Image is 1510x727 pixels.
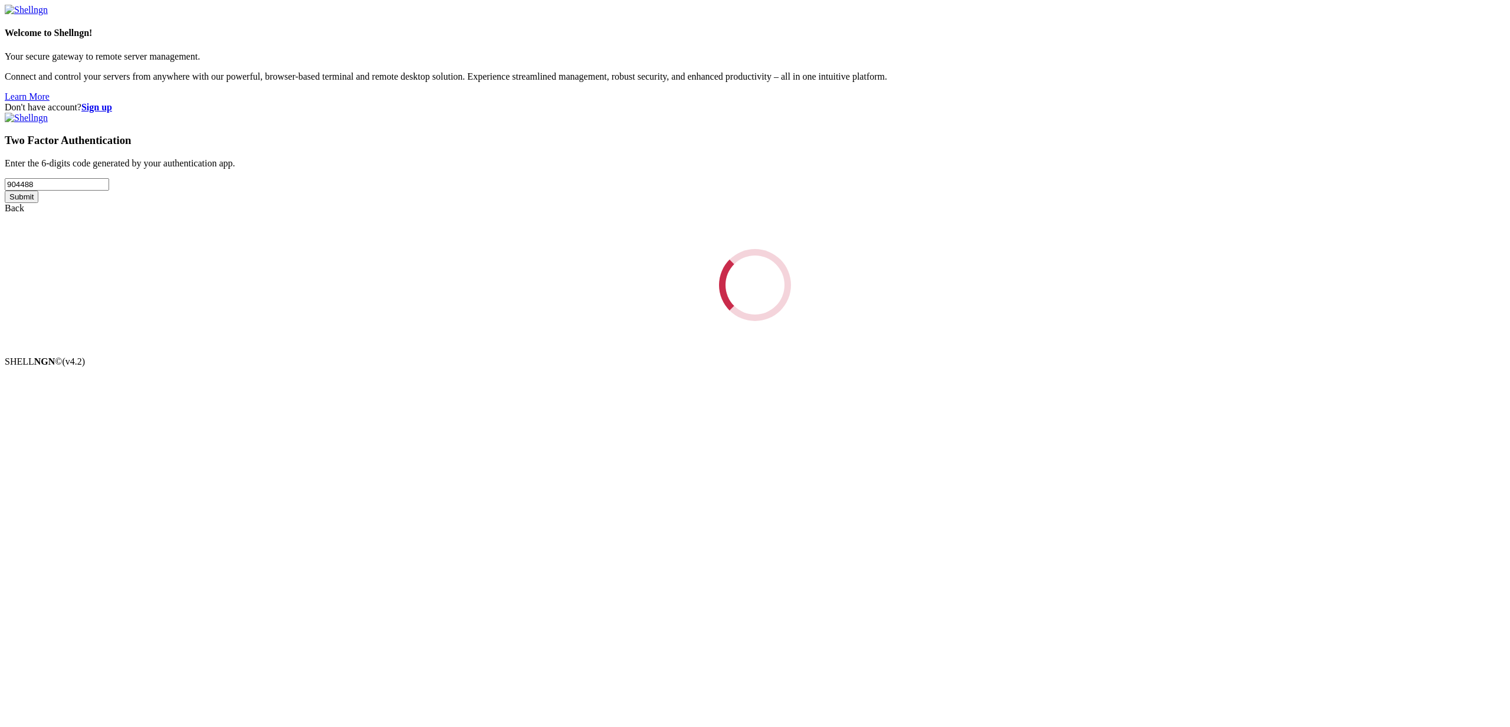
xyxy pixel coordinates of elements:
img: Shellngn [5,113,48,123]
span: SHELL © [5,356,85,366]
div: Loading... [719,249,791,321]
h4: Welcome to Shellngn! [5,28,1505,38]
input: Two factor code [5,178,109,191]
a: Back [5,203,24,213]
a: Learn More [5,91,50,101]
b: NGN [34,356,55,366]
img: Shellngn [5,5,48,15]
h3: Two Factor Authentication [5,134,1505,147]
input: Submit [5,191,38,203]
p: Connect and control your servers from anywhere with our powerful, browser-based terminal and remo... [5,71,1505,82]
a: Sign up [81,102,112,112]
p: Your secure gateway to remote server management. [5,51,1505,62]
div: Don't have account? [5,102,1505,113]
p: Enter the 6-digits code generated by your authentication app. [5,158,1505,169]
span: 4.2.0 [63,356,86,366]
